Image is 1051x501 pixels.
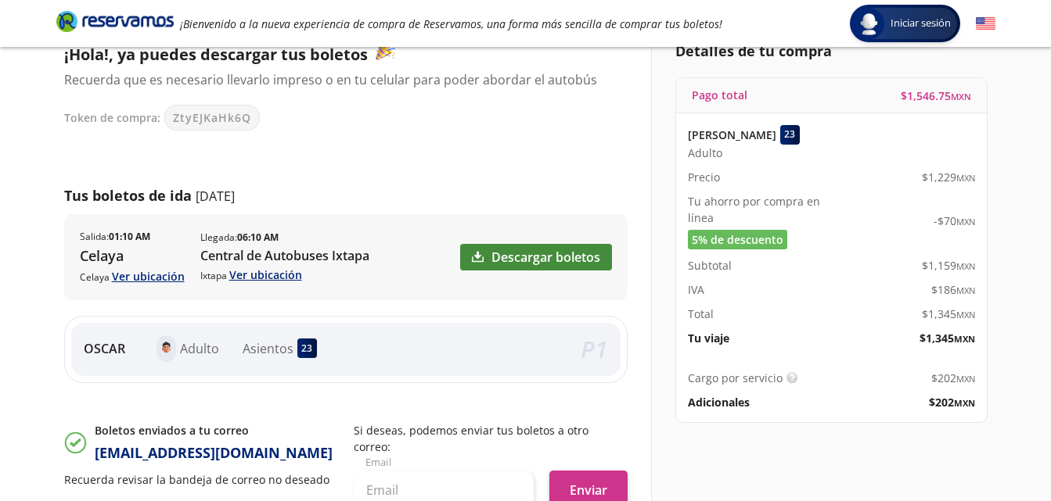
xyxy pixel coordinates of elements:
[956,373,975,385] small: MXN
[200,231,279,245] p: Llegada :
[884,16,957,31] span: Iniciar sesión
[200,267,369,283] p: Ixtapa
[922,169,975,185] span: $ 1,229
[688,169,720,185] p: Precio
[931,281,975,298] span: $ 186
[675,41,988,62] p: Detalles de tu compra
[354,422,628,455] p: Si deseas, podemos enviar tus boletos a otro correo:
[688,281,704,298] p: IVA
[956,309,975,320] small: MXN
[956,216,975,227] small: MXN
[929,394,975,410] span: $ 202
[95,422,333,438] p: Boletos enviados a tu correo
[934,213,975,229] span: -$ 70
[64,109,160,126] p: Token de compra:
[80,245,185,267] p: Celaya
[56,9,174,38] a: Brand Logo
[196,187,235,206] p: [DATE]
[954,397,975,409] small: MXN
[180,16,722,31] em: ¡Bienvenido a la nueva experiencia de compra de Reservamos, una forma más sencilla de comprar tus...
[922,306,975,322] span: $ 1,345
[460,244,612,270] a: Descargar boletos
[297,338,317,358] div: 23
[237,231,279,244] b: 06:10 AM
[922,257,975,274] span: $ 1,159
[200,246,369,265] p: Central de Autobuses Ixtapa
[956,260,975,272] small: MXN
[64,70,612,89] p: Recuerda que es necesario llevarlo impreso o en tu celular para poder abordar el autobús
[960,410,1035,485] iframe: Messagebird Livechat Widget
[692,87,747,103] p: Pago total
[954,333,975,345] small: MXN
[780,125,800,145] div: 23
[64,185,192,206] p: Tus boletos de ida
[581,333,608,365] em: P 1
[80,268,185,284] p: Celaya
[692,231,783,248] span: 5% de descuento
[931,370,975,386] span: $ 202
[688,306,714,322] p: Total
[956,284,975,296] small: MXN
[976,14,995,34] button: English
[688,394,750,410] p: Adicionales
[688,330,729,346] p: Tu viaje
[688,145,722,161] span: Adulto
[688,127,776,143] p: [PERSON_NAME]
[920,330,975,346] span: $ 1,345
[56,9,174,33] i: Brand Logo
[901,88,971,104] span: $ 1,546.75
[688,193,832,226] p: Tu ahorro por compra en línea
[180,339,219,358] p: Adulto
[109,230,150,243] b: 01:10 AM
[112,269,185,284] a: Ver ubicación
[95,442,333,463] p: [EMAIL_ADDRESS][DOMAIN_NAME]
[64,471,338,488] p: Recuerda revisar la bandeja de correo no deseado
[951,91,971,102] small: MXN
[688,370,783,386] p: Cargo por servicio
[84,339,125,358] p: OSCAR
[173,109,251,126] span: ZtyEJKaHk6Q
[688,257,732,274] p: Subtotal
[64,41,612,66] p: ¡Hola!, ya puedes descargar tus boletos
[229,267,302,282] a: Ver ubicación
[243,339,293,358] p: Asientos
[956,172,975,184] small: MXN
[80,230,150,244] p: Salida :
